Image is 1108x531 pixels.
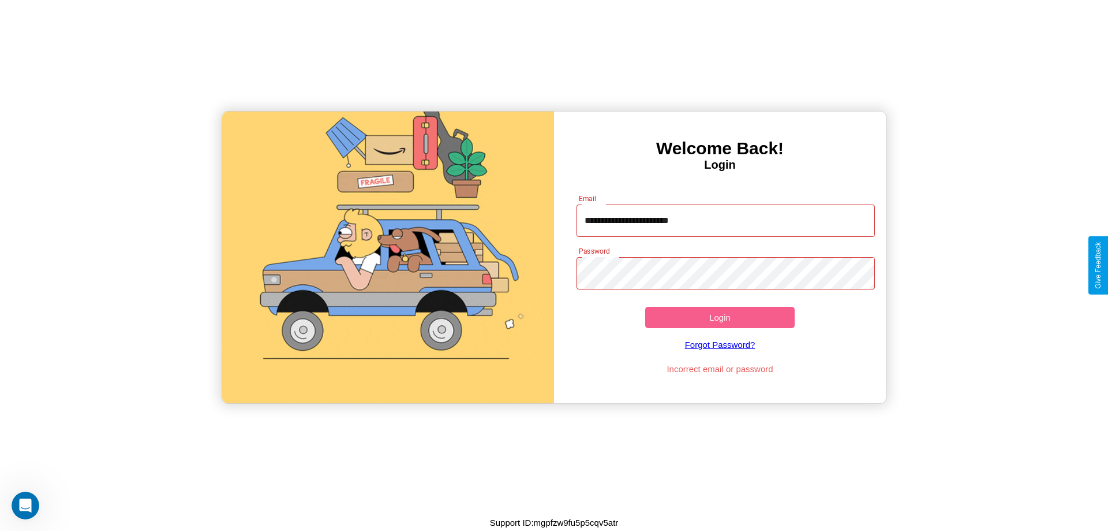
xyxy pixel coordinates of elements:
label: Email [579,194,597,203]
img: gif [222,112,554,403]
h3: Welcome Back! [554,139,886,158]
div: Give Feedback [1094,242,1102,289]
p: Incorrect email or password [571,361,870,377]
p: Support ID: mgpfzw9fu5p5cqv5atr [490,515,619,530]
iframe: Intercom live chat [12,492,39,519]
label: Password [579,246,609,256]
a: Forgot Password? [571,328,870,361]
button: Login [645,307,795,328]
h4: Login [554,158,886,172]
